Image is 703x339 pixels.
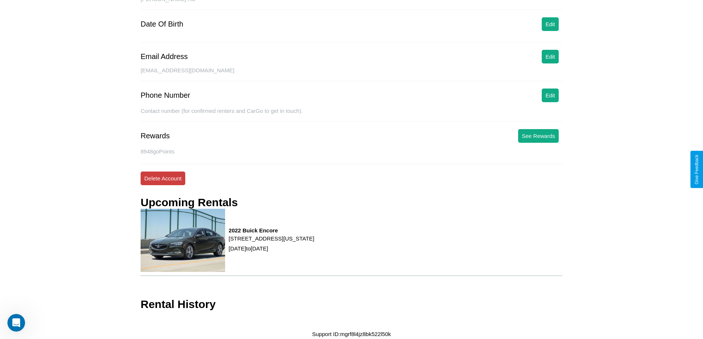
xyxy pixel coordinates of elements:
[141,67,562,81] div: [EMAIL_ADDRESS][DOMAIN_NAME]
[141,108,562,122] div: Contact number (for confirmed renters and CarGo to get in touch).
[542,89,559,102] button: Edit
[141,146,562,156] p: 8948 goPoints
[229,227,314,234] h3: 2022 Buick Encore
[312,329,391,339] p: Support ID: mgrf8l4jz8bk522l50k
[542,50,559,63] button: Edit
[141,298,216,311] h3: Rental History
[229,234,314,243] p: [STREET_ADDRESS][US_STATE]
[7,314,25,332] iframe: Intercom live chat
[141,132,170,140] div: Rewards
[141,172,185,185] button: Delete Account
[141,52,188,61] div: Email Address
[141,196,238,209] h3: Upcoming Rentals
[694,155,699,184] div: Give Feedback
[518,129,559,143] button: See Rewards
[542,17,559,31] button: Edit
[141,20,183,28] div: Date Of Birth
[229,243,314,253] p: [DATE] to [DATE]
[141,209,225,272] img: rental
[141,91,190,100] div: Phone Number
